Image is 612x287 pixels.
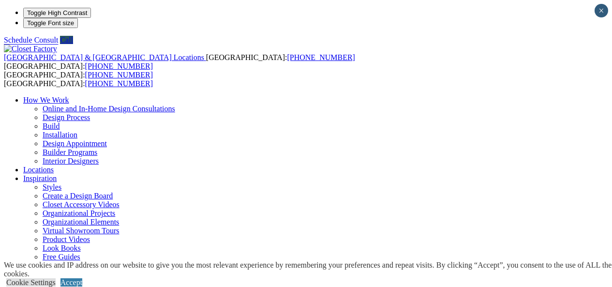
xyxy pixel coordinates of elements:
[4,53,206,61] a: [GEOGRAPHIC_DATA] & [GEOGRAPHIC_DATA] Locations
[4,36,58,44] a: Schedule Consult
[4,71,153,88] span: [GEOGRAPHIC_DATA]: [GEOGRAPHIC_DATA]:
[23,8,91,18] button: Toggle High Contrast
[43,157,99,165] a: Interior Designers
[43,227,119,235] a: Virtual Showroom Tours
[23,166,54,174] a: Locations
[43,131,77,139] a: Installation
[60,278,82,287] a: Accept
[4,53,204,61] span: [GEOGRAPHIC_DATA] & [GEOGRAPHIC_DATA] Locations
[4,261,612,278] div: We use cookies and IP address on our website to give you the most relevant experience by remember...
[85,79,153,88] a: [PHONE_NUMBER]
[85,71,153,79] a: [PHONE_NUMBER]
[43,122,60,130] a: Build
[27,9,87,16] span: Toggle High Contrast
[43,148,97,156] a: Builder Programs
[43,244,81,252] a: Look Books
[43,113,90,121] a: Design Process
[23,18,78,28] button: Toggle Font size
[6,278,56,287] a: Cookie Settings
[43,235,90,243] a: Product Videos
[43,253,80,261] a: Free Guides
[287,53,355,61] a: [PHONE_NUMBER]
[43,192,113,200] a: Create a Design Board
[595,4,608,17] button: Close
[85,62,153,70] a: [PHONE_NUMBER]
[43,209,115,217] a: Organizational Projects
[4,45,57,53] img: Closet Factory
[4,53,355,70] span: [GEOGRAPHIC_DATA]: [GEOGRAPHIC_DATA]:
[43,218,119,226] a: Organizational Elements
[27,19,74,27] span: Toggle Font size
[43,139,107,148] a: Design Appointment
[43,105,175,113] a: Online and In-Home Design Consultations
[60,36,73,44] a: Call
[23,174,57,182] a: Inspiration
[23,96,69,104] a: How We Work
[43,200,119,209] a: Closet Accessory Videos
[43,183,61,191] a: Styles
